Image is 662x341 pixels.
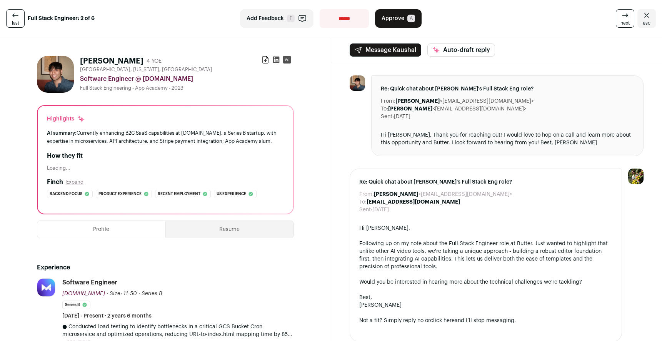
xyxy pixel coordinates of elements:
[6,9,25,28] a: last
[240,9,313,28] button: Add Feedback F
[62,323,294,338] p: ● Conducted load testing to identify bottlenecks in a critical GCS Bucket Cron microservice and o...
[66,179,83,185] button: Expand
[37,221,165,238] button: Profile
[47,115,85,123] div: Highlights
[359,191,374,198] dt: From:
[388,106,432,112] b: [PERSON_NAME]
[37,56,74,93] img: 6e51e200a9253595802682ae1878de0ad08973317b4abe0f0c4816a3e08c4960.jpg
[359,317,613,324] div: Not a fit? Simply reply no or and I’ll stop messaging.
[381,85,634,93] span: Re: Quick chat about [PERSON_NAME]'s Full Stack Eng role?
[372,206,389,214] dd: [DATE]
[62,278,117,287] div: Software Engineer
[381,97,395,105] dt: From:
[395,99,440,104] b: [PERSON_NAME]
[50,190,82,198] span: Backend focus
[620,20,630,26] span: next
[47,130,77,135] span: AI summary:
[381,113,394,120] dt: Sent:
[287,15,295,22] span: F
[142,291,162,296] span: Series B
[47,177,63,187] h2: Finch
[407,15,415,22] span: A
[80,85,294,91] div: Full Stack Engineering - App Academy - 2023
[350,75,365,91] img: 6e51e200a9253595802682ae1878de0ad08973317b4abe0f0c4816a3e08c4960.jpg
[359,178,613,186] span: Re: Quick chat about [PERSON_NAME]'s Full Stack Eng role?
[47,151,284,160] h2: How they fit
[62,291,105,296] span: [DOMAIN_NAME]
[359,206,372,214] dt: Sent:
[80,67,212,73] span: [GEOGRAPHIC_DATA], [US_STATE], [GEOGRAPHIC_DATA]
[381,131,634,147] div: Hi [PERSON_NAME], Thank you for reaching out! I would love to hop on a call and learn more about ...
[381,105,388,113] dt: To:
[374,191,512,198] dd: <[EMAIL_ADDRESS][DOMAIN_NAME]>
[430,318,455,323] a: click here
[359,301,613,309] div: [PERSON_NAME]
[12,20,19,26] span: last
[37,279,55,296] img: e083ffea7ce935b676316a8ef68635b1f52a8458c80e7305a68d5e751258c8b0.jpg
[637,9,656,28] a: Close
[107,291,137,296] span: · Size: 11-50
[147,57,162,65] div: 4 YOE
[80,56,143,67] h1: [PERSON_NAME]
[217,190,246,198] span: Us experience
[80,74,294,84] div: Software Engineer @ [DOMAIN_NAME]
[247,15,284,22] span: Add Feedback
[28,15,95,22] strong: Full Stack Engineer: 2 of 6
[350,43,421,57] button: Message Kaushal
[388,105,527,113] dd: <[EMAIL_ADDRESS][DOMAIN_NAME]>
[62,301,90,309] li: Series B
[158,190,200,198] span: Recent employment
[98,190,142,198] span: Product experience
[616,9,634,28] a: next
[628,169,644,184] img: 6689865-medium_jpg
[394,113,410,120] dd: [DATE]
[374,192,418,197] b: [PERSON_NAME]
[643,20,650,26] span: esc
[359,278,613,286] div: Would you be interested in hearing more about the technical challenges we're tackling?
[382,15,404,22] span: Approve
[359,224,613,232] div: Hi [PERSON_NAME],
[62,312,152,320] span: [DATE] - Present · 2 years 6 months
[166,221,293,238] button: Resume
[427,43,495,57] button: Auto-draft reply
[367,199,460,205] b: [EMAIL_ADDRESS][DOMAIN_NAME]
[395,97,534,105] dd: <[EMAIL_ADDRESS][DOMAIN_NAME]>
[359,294,613,301] div: Best,
[47,165,284,171] div: Loading...
[47,129,284,145] div: Currently enhancing B2C SaaS capabilities at [DOMAIN_NAME], a Series B startup, with expertise in...
[138,290,140,298] span: ·
[359,198,367,206] dt: To:
[359,240,613,271] div: Following up on my note about the Full Stack Engineer role at Butter. Just wanted to highlight th...
[37,263,294,272] h2: Experience
[375,9,422,28] button: Approve A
